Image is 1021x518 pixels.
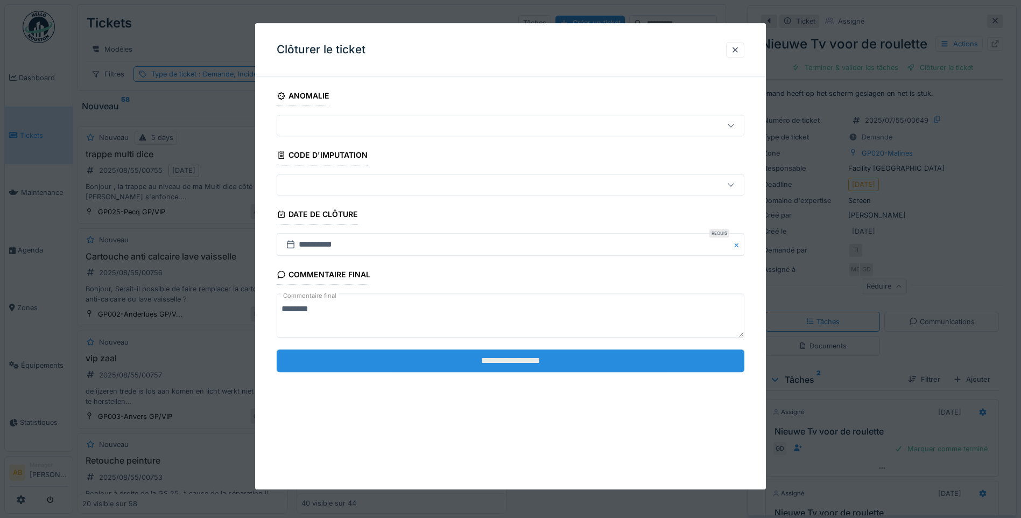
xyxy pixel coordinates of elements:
button: Close [733,234,744,256]
h3: Clôturer le ticket [277,43,365,57]
div: Anomalie [277,88,329,106]
div: Requis [709,229,729,238]
label: Commentaire final [281,290,339,303]
div: Date de clôture [277,207,358,225]
div: Commentaire final [277,267,370,285]
div: Code d'imputation [277,147,368,165]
